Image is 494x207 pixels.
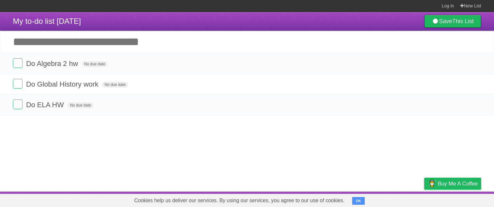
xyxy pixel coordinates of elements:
[394,193,408,205] a: Terms
[441,193,481,205] a: Suggest a feature
[26,60,79,68] span: Do Algebra 2 hw
[438,178,478,189] span: Buy me a coffee
[13,17,81,25] span: My to-do list [DATE]
[416,193,433,205] a: Privacy
[13,58,23,68] label: Done
[427,178,436,189] img: Buy me a coffee
[128,194,351,207] span: Cookies help us deliver our services. By using our services, you agree to our use of cookies.
[102,82,128,88] span: No due date
[424,178,481,190] a: Buy me a coffee
[13,99,23,109] label: Done
[452,18,474,24] b: This List
[68,102,94,108] span: No due date
[424,15,481,28] a: SaveThis List
[352,197,365,205] button: OK
[13,79,23,89] label: Done
[339,193,352,205] a: About
[26,101,65,109] span: Do ELA HW
[26,80,100,88] span: Do Global History work
[360,193,386,205] a: Developers
[82,61,108,67] span: No due date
